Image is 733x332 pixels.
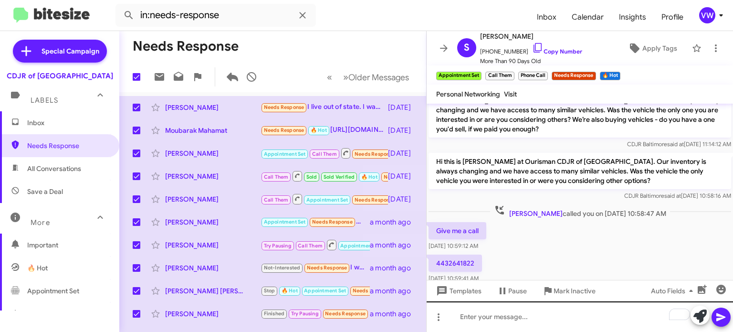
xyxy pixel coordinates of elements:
div: Moubarak Mahamat [165,126,261,135]
button: vw [691,7,723,23]
p: Hi this is [PERSON_NAME] at Ourisman CDJR of [GEOGRAPHIC_DATA]. Our inventory is always changing ... [429,153,731,189]
a: Inbox [529,3,564,31]
div: [PERSON_NAME] [165,171,261,181]
span: said at [667,140,684,148]
span: Mark Inactive [554,282,596,300]
span: Finished [264,311,285,317]
span: Needs Response [27,141,108,150]
div: [DATE] [388,149,419,158]
nav: Page navigation example [322,67,415,87]
span: Pause [508,282,527,300]
span: Appointment Set [306,197,348,203]
span: Not-Interested [264,265,301,271]
div: [DATE] [388,126,419,135]
button: Apply Tags [617,40,687,57]
span: Call Them [264,197,289,203]
button: Pause [489,282,534,300]
div: vw [699,7,715,23]
button: Auto Fields [643,282,704,300]
span: 🔥 Hot [282,288,298,294]
span: Sold [306,174,317,180]
span: Appointment Set [304,288,346,294]
div: [PERSON_NAME] [165,217,261,227]
span: Auto Fields [651,282,697,300]
div: [PERSON_NAME] [165,309,261,319]
div: To enrich screen reader interactions, please activate Accessibility in Grammarly extension settings [427,301,733,332]
a: Calendar [564,3,611,31]
div: a month ago [370,309,419,319]
span: Inbox [27,118,108,128]
span: Needs Response [264,104,304,110]
span: Save a Deal [27,187,63,196]
span: Call Them [298,243,323,249]
div: Inbound Call [261,239,370,251]
div: a month ago [370,240,419,250]
div: [DATE] [388,103,419,112]
span: 🔥 Hot [27,263,48,273]
div: Hey there i told you to send the pics and info of the new scackpack sunroof you said you have and... [261,216,370,227]
span: [PERSON_NAME] [480,31,582,42]
a: Insights [611,3,654,31]
span: 🔥 Hot [311,127,327,133]
div: [PERSON_NAME] [165,240,261,250]
small: 🔥 Hot [600,72,620,80]
span: Appointment Set [264,151,306,157]
span: Appointment Set [340,243,382,249]
h1: Needs Response [133,39,239,54]
span: More [31,218,50,227]
div: [PERSON_NAME] [PERSON_NAME] [165,286,261,296]
span: said at [664,192,681,199]
span: Personal Networking [436,90,500,98]
span: called you on [DATE] 10:58:47 AM [490,204,670,218]
div: [DATE] [388,171,419,181]
div: [PERSON_NAME] [165,103,261,112]
span: All Conversations [27,164,81,173]
span: Needs Response [325,311,366,317]
span: Try Pausing [291,311,319,317]
span: Needs Response [264,127,304,133]
span: [PERSON_NAME] [509,209,563,218]
span: [DATE] 10:59:12 AM [429,242,478,249]
span: Templates [434,282,482,300]
div: a month ago [370,286,419,296]
div: [PERSON_NAME] [165,194,261,204]
span: » [343,71,348,83]
button: Previous [321,67,338,87]
span: Stop [264,288,275,294]
div: [URL][DOMAIN_NAME] [261,125,388,136]
div: Inbound Call [261,193,388,205]
a: Profile [654,3,691,31]
span: Try Pausing [264,243,292,249]
span: Visit [504,90,517,98]
button: Mark Inactive [534,282,603,300]
small: Needs Response [552,72,596,80]
div: a month ago [370,263,419,273]
span: Appointment Set [27,286,79,296]
span: [PHONE_NUMBER] [480,42,582,56]
span: Sold Verified [324,174,355,180]
span: Important [27,240,108,250]
button: Templates [427,282,489,300]
span: Needs Response [355,197,395,203]
span: Needs Response [312,219,353,225]
span: More Than 90 Days Old [480,56,582,66]
small: Call Them [485,72,514,80]
div: I live out of state. I was looking for a price quote as the local dealership was still a little h... [261,102,388,113]
div: CDJR of [GEOGRAPHIC_DATA] [7,71,113,81]
button: Next [337,67,415,87]
div: I want a otd price [261,262,370,273]
span: Needs Response [384,174,424,180]
div: [DATE] [388,194,419,204]
span: CDJR Baltimore [DATE] 11:14:12 AM [627,140,731,148]
input: Search [115,4,316,27]
div: On the way now but have to leave by 3 [261,285,370,296]
p: 4432641822 [429,255,482,272]
span: Needs Response [355,151,395,157]
span: Call Them [312,151,337,157]
span: Needs Response [353,288,393,294]
span: Appointment Set [264,219,306,225]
